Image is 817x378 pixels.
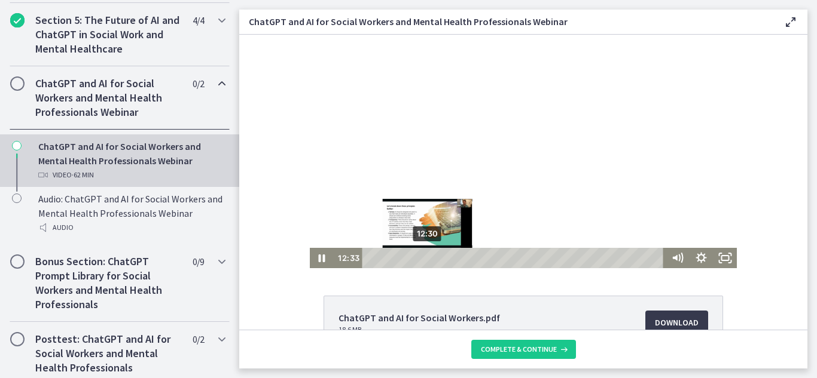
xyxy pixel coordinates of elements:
[35,13,181,56] h2: Section 5: The Future of AI and ChatGPT in Social Work and Mental Healthcare
[193,332,204,346] span: 0 / 2
[193,76,204,91] span: 0 / 2
[38,192,225,235] div: Audio: ChatGPT and AI for Social Workers and Mental Health Professionals Webinar
[38,168,225,182] div: Video
[38,220,225,235] div: Audio
[339,311,500,325] span: ChatGPT and AI for Social Workers.pdf
[38,139,225,182] div: ChatGPT and AI for Social Workers and Mental Health Professionals Webinar
[193,254,204,269] span: 0 / 9
[481,345,557,354] span: Complete & continue
[450,213,474,233] button: Show settings menu
[474,213,498,233] button: Fullscreen
[645,311,708,334] a: Download
[471,340,576,359] button: Complete & continue
[35,332,181,375] h2: Posttest: ChatGPT and AI for Social Workers and Mental Health Professionals
[10,13,25,27] i: Completed
[72,168,94,182] span: · 62 min
[239,35,807,268] iframe: Video Lesson
[339,325,500,334] span: 18.6 MB
[655,315,699,330] span: Download
[426,213,450,233] button: Mute
[249,14,764,29] h3: ChatGPT and AI for Social Workers and Mental Health Professionals Webinar
[193,13,204,27] span: 4 / 4
[35,76,181,119] h2: ChatGPT and AI for Social Workers and Mental Health Professionals Webinar
[35,254,181,312] h2: Bonus Section: ChatGPT Prompt Library for Social Workers and Mental Health Professionals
